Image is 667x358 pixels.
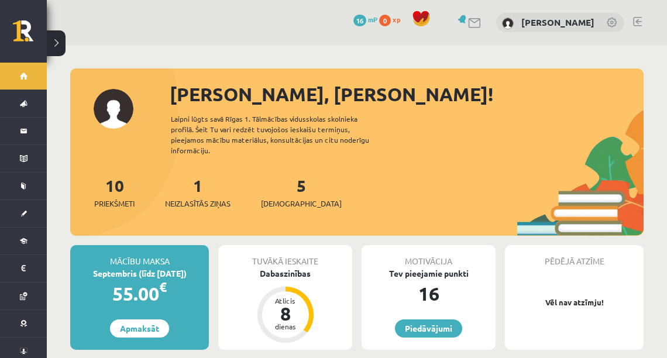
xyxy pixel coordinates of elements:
a: 0 xp [379,15,406,24]
span: Priekšmeti [94,198,135,209]
span: xp [393,15,400,24]
p: Vēl nav atzīmju! [511,297,638,308]
a: 16 mP [353,15,377,24]
a: Piedāvājumi [395,319,462,338]
div: Atlicis [268,297,303,304]
div: Pēdējā atzīme [505,245,644,267]
div: dienas [268,323,303,330]
span: mP [368,15,377,24]
div: Tev pieejamie punkti [362,267,496,280]
span: € [159,278,167,295]
img: Loreta Veigule [502,18,514,29]
div: 8 [268,304,303,323]
div: Dabaszinības [218,267,352,280]
span: Neizlasītās ziņas [165,198,231,209]
span: [DEMOGRAPHIC_DATA] [261,198,342,209]
div: Motivācija [362,245,496,267]
a: Apmaksāt [110,319,169,338]
a: Rīgas 1. Tālmācības vidusskola [13,20,47,50]
span: 0 [379,15,391,26]
div: 55.00 [70,280,209,308]
a: 1Neizlasītās ziņas [165,175,231,209]
div: [PERSON_NAME], [PERSON_NAME]! [170,80,644,108]
span: 16 [353,15,366,26]
a: 5[DEMOGRAPHIC_DATA] [261,175,342,209]
div: Septembris (līdz [DATE]) [70,267,209,280]
a: 10Priekšmeti [94,175,135,209]
div: Tuvākā ieskaite [218,245,352,267]
div: Mācību maksa [70,245,209,267]
div: Laipni lūgts savā Rīgas 1. Tālmācības vidusskolas skolnieka profilā. Šeit Tu vari redzēt tuvojošo... [171,113,390,156]
a: [PERSON_NAME] [521,16,594,28]
div: 16 [362,280,496,308]
a: Dabaszinības Atlicis 8 dienas [218,267,352,345]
